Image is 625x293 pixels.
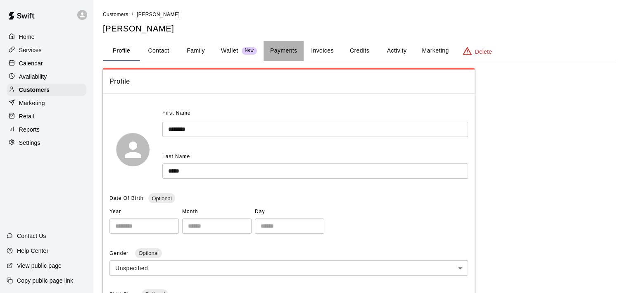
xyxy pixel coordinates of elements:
span: [PERSON_NAME] [137,12,180,17]
p: Services [19,46,42,54]
nav: breadcrumb [103,10,615,19]
p: Settings [19,139,40,147]
a: Reports [7,123,86,136]
p: Availability [19,72,47,81]
p: Calendar [19,59,43,67]
button: Payments [264,41,304,61]
p: Home [19,33,35,41]
span: New [242,48,257,53]
span: Profile [109,76,468,87]
span: Year [109,205,179,219]
p: Retail [19,112,34,120]
a: Customers [7,84,86,96]
button: Activity [378,41,415,61]
p: Delete [475,48,492,56]
button: Family [177,41,214,61]
span: Customers [103,12,128,17]
p: Help Center [17,247,48,255]
a: Services [7,44,86,56]
span: Last Name [162,154,190,159]
span: Gender [109,250,130,256]
span: Month [182,205,252,219]
div: Unspecified [109,260,468,276]
button: Contact [140,41,177,61]
p: Customers [19,86,50,94]
span: Optional [148,195,175,202]
p: Wallet [221,46,238,55]
p: Reports [19,125,40,134]
p: Contact Us [17,232,46,240]
li: / [132,10,133,19]
h5: [PERSON_NAME] [103,23,615,34]
div: basic tabs example [103,41,615,61]
a: Retail [7,110,86,122]
a: Calendar [7,57,86,70]
a: Customers [103,11,128,17]
a: Marketing [7,97,86,109]
span: Day [255,205,324,219]
span: First Name [162,107,191,120]
button: Invoices [304,41,341,61]
span: Date Of Birth [109,195,143,201]
button: Marketing [415,41,455,61]
p: Marketing [19,99,45,107]
p: Copy public page link [17,276,73,285]
span: Optional [135,250,162,256]
a: Settings [7,137,86,149]
p: View public page [17,262,62,270]
button: Profile [103,41,140,61]
button: Credits [341,41,378,61]
a: Availability [7,70,86,83]
a: Home [7,31,86,43]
